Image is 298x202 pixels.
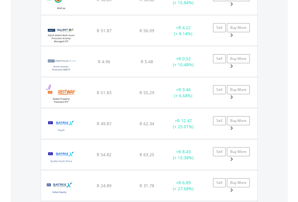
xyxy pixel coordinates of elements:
[44,23,79,44] img: TFSA.AQUA.png
[44,54,79,75] img: TFSA.PMXINC.png
[213,54,226,63] a: Sell
[140,183,154,188] span: R 31.78
[98,59,110,64] span: R 4.96
[140,28,154,33] span: R 56.09
[178,56,191,61] span: R 0.52
[213,116,226,125] a: Sell
[140,152,154,157] span: R 63.25
[178,149,191,154] span: R 8.43
[178,87,191,92] span: R 3.46
[141,59,153,64] span: R 5.48
[140,121,154,126] span: R 62.34
[213,147,226,156] a: Sell
[227,116,250,125] a: Buy More
[97,121,111,126] span: R 49.87
[44,147,79,168] img: TFSA.STXQUA.png
[178,180,191,185] span: R 6.89
[177,118,192,123] span: R 12.47
[97,28,111,33] span: R 51.87
[178,25,191,30] span: R 4.22
[227,54,250,63] a: Buy More
[165,56,202,68] div: + (+ 10.48%)
[97,183,111,188] span: R 24.89
[165,25,202,37] div: + (+ 8.14%)
[165,118,202,130] div: + (+ 25.01%)
[140,90,154,95] span: R 55.29
[165,180,202,192] div: + (+ 27.68%)
[97,90,111,95] span: R 51.83
[213,178,226,187] a: Sell
[44,116,79,137] img: TFSA.STX40.png
[227,85,250,94] a: Buy More
[213,23,226,32] a: Sell
[44,178,74,199] img: TFSA.STXVEQ.png
[213,85,226,94] a: Sell
[165,149,202,161] div: + (+ 15.38%)
[44,85,79,106] img: TFSA.RWGPR.png
[227,23,250,32] a: Buy More
[165,87,202,99] div: + (+ 6.68%)
[97,152,111,157] span: R 54.82
[227,178,250,187] a: Buy More
[227,147,250,156] a: Buy More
